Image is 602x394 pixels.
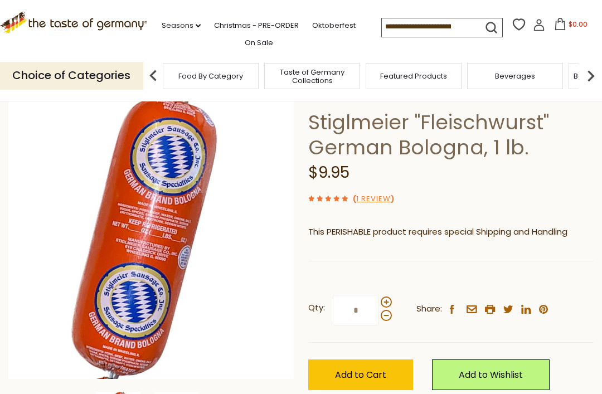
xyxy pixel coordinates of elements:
[308,225,594,239] p: This PERISHABLE product requires special Shipping and Handling
[569,20,588,29] span: $0.00
[319,247,594,261] li: We will ship this product in heat-protective packaging and ice.
[353,193,394,204] span: ( )
[178,72,243,80] a: Food By Category
[416,302,442,316] span: Share:
[547,18,595,35] button: $0.00
[308,162,349,183] span: $9.95
[308,94,594,103] a: Stiglmeier
[356,193,391,205] a: 1 Review
[380,72,447,80] a: Featured Products
[308,301,325,315] strong: Qty:
[268,68,357,85] a: Taste of Germany Collections
[214,20,299,32] a: Christmas - PRE-ORDER
[245,37,273,49] a: On Sale
[162,20,201,32] a: Seasons
[580,65,602,87] img: next arrow
[8,94,294,379] img: Stiglmeier "Fleischwurst" German Bologna, 1 lb.
[335,368,386,381] span: Add to Cart
[333,295,378,325] input: Qty:
[308,110,594,160] h1: Stiglmeier "Fleischwurst" German Bologna, 1 lb.
[142,65,164,87] img: previous arrow
[312,20,356,32] a: Oktoberfest
[495,72,535,80] a: Beverages
[432,359,550,390] a: Add to Wishlist
[308,359,413,390] button: Add to Cart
